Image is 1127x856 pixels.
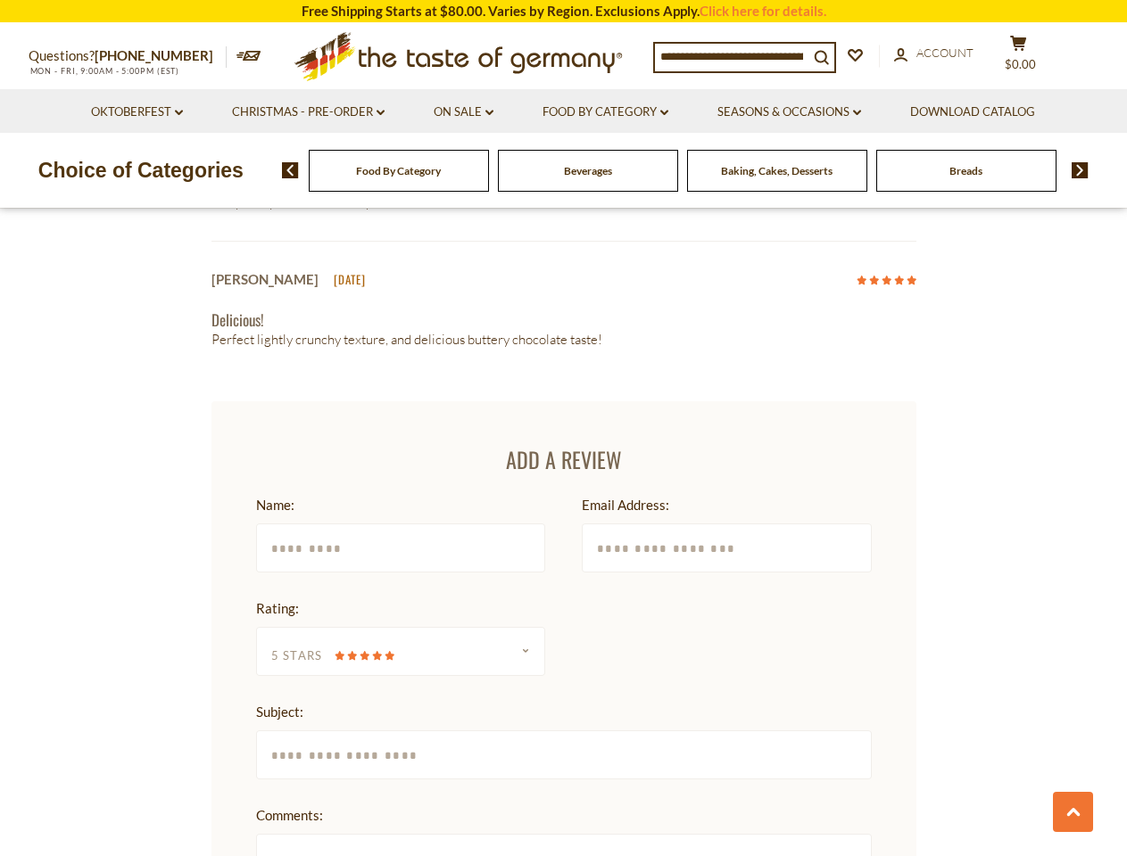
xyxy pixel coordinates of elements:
span: [PERSON_NAME] [211,271,319,287]
p: Questions? [29,45,227,68]
a: Christmas - PRE-ORDER [232,103,385,122]
a: Oktoberfest [91,103,183,122]
img: previous arrow [282,162,299,178]
div: Rating: [256,597,537,620]
a: [PHONE_NUMBER] [95,47,213,63]
a: Seasons & Occasions [717,103,861,122]
button: $0.00 [992,35,1046,79]
h4: Delicious! [211,310,916,329]
a: On Sale [434,103,493,122]
div: Name: [256,494,537,516]
input: Name: [256,523,546,572]
a: Click here for details. [700,3,826,19]
input: Email Address: [582,523,872,572]
img: next arrow [1072,162,1089,178]
span: MON - FRI, 9:00AM - 5:00PM (EST) [29,66,180,76]
a: Breads [949,164,982,177]
a: Food By Category [356,164,441,177]
span: [DATE] [334,270,366,288]
span: Account [916,45,974,60]
a: Beverages [564,164,612,177]
a: Food By Category [543,103,668,122]
span: $0.00 [1005,57,1036,71]
div: Comments: [256,804,863,827]
a: Download Catalog [910,103,1035,122]
a: Baking, Cakes, Desserts [721,164,833,177]
a: Account [894,44,974,63]
div: Subject: [256,701,863,723]
div: Email Address: [582,494,863,516]
h3: Add a Review [256,446,872,473]
p: Perfect lightly crunchy texture, and delicious buttery chocolate taste! [211,329,916,351]
input: Subject: [256,730,872,779]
